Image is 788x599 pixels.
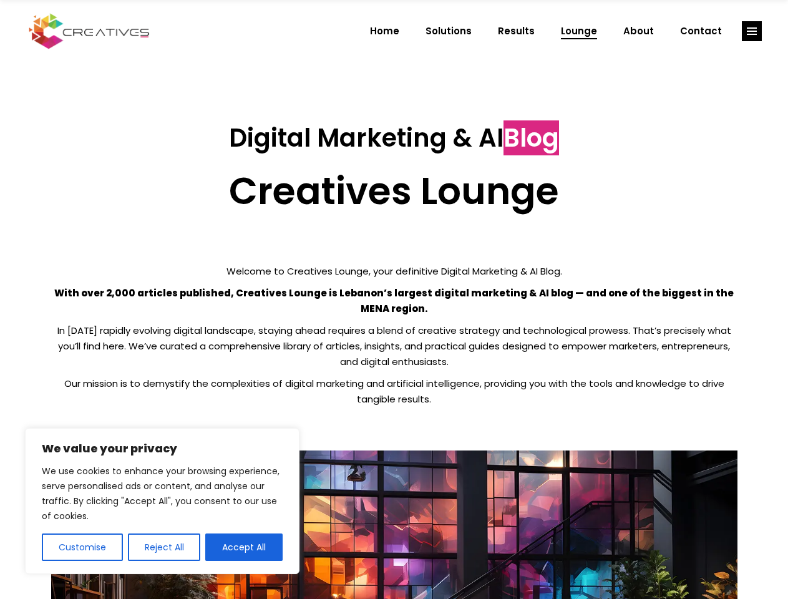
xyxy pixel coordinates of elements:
[51,263,737,279] p: Welcome to Creatives Lounge, your definitive Digital Marketing & AI Blog.
[54,286,734,315] strong: With over 2,000 articles published, Creatives Lounge is Lebanon’s largest digital marketing & AI ...
[485,15,548,47] a: Results
[370,15,399,47] span: Home
[42,533,123,561] button: Customise
[42,441,283,456] p: We value your privacy
[51,323,737,369] p: In [DATE] rapidly evolving digital landscape, staying ahead requires a blend of creative strategy...
[623,15,654,47] span: About
[357,15,412,47] a: Home
[26,12,152,51] img: Creatives
[548,15,610,47] a: Lounge
[680,15,722,47] span: Contact
[426,15,472,47] span: Solutions
[205,533,283,561] button: Accept All
[42,464,283,524] p: We use cookies to enhance your browsing experience, serve personalised ads or content, and analys...
[51,376,737,407] p: Our mission is to demystify the complexities of digital marketing and artificial intelligence, pr...
[503,120,559,155] span: Blog
[667,15,735,47] a: Contact
[742,21,762,41] a: link
[51,123,737,153] h3: Digital Marketing & AI
[561,15,597,47] span: Lounge
[610,15,667,47] a: About
[51,168,737,213] h2: Creatives Lounge
[25,428,299,574] div: We value your privacy
[412,15,485,47] a: Solutions
[498,15,535,47] span: Results
[128,533,201,561] button: Reject All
